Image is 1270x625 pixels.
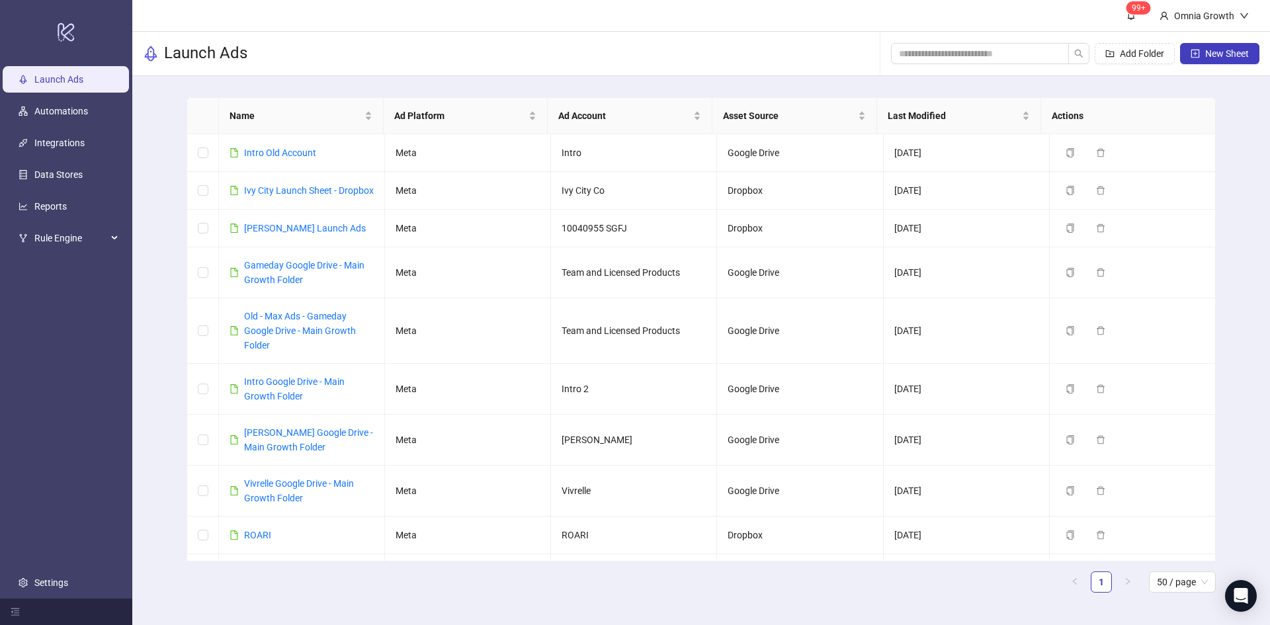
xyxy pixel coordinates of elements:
span: left [1071,577,1079,585]
span: Ad Account [558,108,691,123]
th: Asset Source [712,98,877,134]
td: Intro [551,134,717,172]
td: Meta [385,134,551,172]
td: ROARI [551,517,717,554]
td: Team and Licensed Products [551,298,717,364]
span: down [1240,11,1249,21]
a: Intro Old Account [244,147,316,158]
span: rocket [143,46,159,62]
span: bell [1126,11,1136,20]
th: Name [219,98,384,134]
span: plus-square [1191,49,1200,58]
span: delete [1096,486,1105,495]
td: Meta [385,247,551,298]
span: file [230,148,239,157]
a: Reports [34,201,67,212]
span: delete [1096,186,1105,195]
td: Google Drive [717,466,883,517]
span: copy [1066,224,1075,233]
a: [PERSON_NAME] Launch Ads [244,223,366,233]
h3: Launch Ads [164,43,247,64]
a: Old - Max Ads - Gameday Google Drive - Main Growth Folder [244,311,356,351]
button: right [1117,571,1138,593]
a: Vivrelle Google Drive - Main Growth Folder [244,478,354,503]
a: Automations [34,106,88,116]
th: Last Modified [877,98,1042,134]
td: Meta [385,172,551,210]
span: file [230,186,239,195]
span: file [230,486,239,495]
span: copy [1066,486,1075,495]
td: [DATE] [884,517,1050,554]
button: Add Folder [1095,43,1175,64]
td: Meta [385,210,551,247]
li: 1 [1091,571,1112,593]
td: Meta [385,298,551,364]
td: Google Drive [717,134,883,172]
td: Dropbox [717,554,883,592]
span: delete [1096,326,1105,335]
td: [PERSON_NAME] 2025 [551,554,717,592]
td: Meta [385,517,551,554]
span: fork [19,233,28,243]
span: copy [1066,186,1075,195]
td: [DATE] [884,247,1050,298]
span: delete [1096,530,1105,540]
span: Add Folder [1120,48,1164,59]
span: copy [1066,326,1075,335]
span: Asset Source [723,108,855,123]
span: copy [1066,268,1075,277]
span: delete [1096,435,1105,444]
td: Team and Licensed Products [551,247,717,298]
li: Previous Page [1064,571,1085,593]
a: Settings [34,577,68,588]
td: [DATE] [884,415,1050,466]
div: Omnia Growth [1169,9,1240,23]
span: Last Modified [888,108,1020,123]
td: Meta [385,415,551,466]
span: folder-add [1105,49,1115,58]
td: Meta [385,466,551,517]
td: [DATE] [884,554,1050,592]
button: New Sheet [1180,43,1259,64]
a: ROARI [244,530,271,540]
li: Next Page [1117,571,1138,593]
a: Launch Ads [34,74,83,85]
span: delete [1096,384,1105,394]
td: Google Drive [717,364,883,415]
span: delete [1096,224,1105,233]
a: Intro Google Drive - Main Growth Folder [244,376,345,401]
th: Ad Platform [384,98,548,134]
sup: 111 [1126,1,1151,15]
span: copy [1066,148,1075,157]
td: Dropbox [717,210,883,247]
span: file [230,224,239,233]
td: [DATE] [884,134,1050,172]
a: Data Stores [34,169,83,180]
span: search [1074,49,1083,58]
a: Integrations [34,138,85,148]
th: Ad Account [548,98,712,134]
div: Open Intercom Messenger [1225,580,1257,612]
td: Ivy City Co [551,172,717,210]
a: [PERSON_NAME] Google Drive - Main Growth Folder [244,427,373,452]
a: Ivy City Launch Sheet - Dropbox [244,185,374,196]
span: delete [1096,268,1105,277]
td: [DATE] [884,210,1050,247]
span: file [230,384,239,394]
span: copy [1066,530,1075,540]
span: Ad Platform [394,108,527,123]
td: Meta [385,364,551,415]
span: menu-fold [11,607,20,616]
td: [PERSON_NAME] [551,415,717,466]
span: file [230,268,239,277]
span: 50 / page [1157,572,1208,592]
span: user [1160,11,1169,21]
td: Vivrelle [551,466,717,517]
td: Google Drive [717,415,883,466]
span: Name [230,108,362,123]
td: [DATE] [884,172,1050,210]
span: Rule Engine [34,225,107,251]
td: Google Drive [717,298,883,364]
td: Dropbox [717,517,883,554]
